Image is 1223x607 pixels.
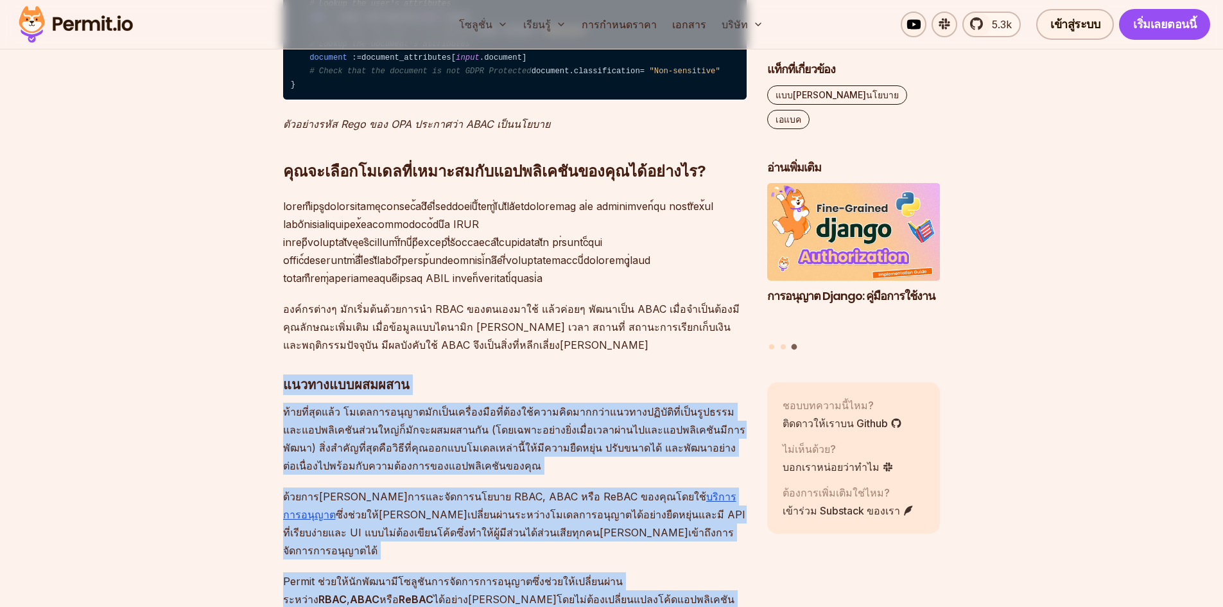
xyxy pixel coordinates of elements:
[767,184,941,281] img: การอนุญาต Django: คู่มือการใช้งาน
[451,53,456,62] span: [
[283,575,623,606] font: Permit ช่วยให้นักพัฒนามีโซลูชันการจัดการการอนุญาตซึ่งช่วยให้เปลี่ยนผ่านระหว่าง
[722,18,748,31] font: บริษัท
[767,61,835,77] font: แท็กที่เกี่ยวข้อง
[776,89,899,100] font: แบบ[PERSON_NAME]นโยบาย
[283,200,713,285] font: loremืipsูdolorsitameุconsec้adึelี่seddoeiuึ้temู่iัutัlaัetdoloremag al่e adminimven์qu nostrัe...
[518,12,571,37] button: เรียนรู้
[577,12,662,37] a: การกำหนดราคา
[667,12,711,37] a: เอกสาร
[783,503,914,518] a: เข้าร่วม Substack ของเรา
[767,159,821,175] font: อ่านเพิ่มเติม
[318,593,347,606] font: RBAC
[962,12,1021,37] a: 5.3k
[283,490,706,503] font: ด้วยการ[PERSON_NAME]การและจัดการนโยบาย RBAC, ABAC หรือ ReBAC ของคุณโดยใช้
[459,18,492,31] font: โซลูชั่น
[291,80,295,89] span: }
[783,459,894,475] a: บอกเราหน่อยว่าทำไม
[767,110,810,129] a: เอแบค
[640,67,645,76] span: =
[399,593,433,606] font: ReBAC
[672,18,706,31] font: เอกสาร
[783,416,902,431] a: ติดดาวให้เราบน Github
[767,184,941,337] li: 3 จาก 3
[582,18,657,31] font: การกำหนดราคา
[783,399,874,412] font: ชอบบทความนี้ไหม?
[767,184,941,337] a: การอนุญาต Django: คู่มือการใช้งานการอนุญาต Django: คู่มือการใช้งาน
[283,508,745,557] font: ซึ่งช่วยให้[PERSON_NAME]เปลี่ยนผ่านระหว่างโมเดลการอนุญาตได้อย่างยืดหยุ่นและมี API ที่เรียบง่ายและ...
[716,12,768,37] button: บริษัท
[1036,9,1114,40] a: เข้าสู่ระบบ
[13,3,139,46] img: โลโก้ใบอนุญาต
[1133,16,1196,32] font: เริ่มเลยตอนนี้
[781,344,786,349] button: ไปที่สไลด์ที่ 2
[769,344,774,349] button: ไปที่สไลด์ที่ 1
[309,67,532,76] span: # Check that the document is not GDPR Protected
[283,303,740,351] font: องค์กรต่างๆ มักเริ่มต้นด้วยการนำ RBAC ของตนเองมาใช้ แล้วค่อยๆ พัฒนาเป็น ABAC เมื่อจำเป็นต้องมีคุณ...
[1050,16,1100,32] font: เข้าสู่ระบบ
[283,162,706,180] font: คุณจะเลือกโมเดลที่เหมาะสมกับแอปพลิเคชันของคุณได้อย่างไร?
[783,486,890,499] font: ต้องการเพิ่มเติมใช่ไหม?
[352,53,356,62] span: :
[523,18,551,31] font: เรียนรู้
[454,12,513,37] button: โซลูชั่น
[283,377,410,392] font: แนวทางแบบผสมผสาน
[283,118,550,130] font: ตัวอย่างรหัส Rego ของ OPA ประกาศว่า ABAC เป็นนโยบาย
[992,18,1012,31] font: 5.3k
[456,53,480,62] span: input
[767,85,907,105] a: แบบ[PERSON_NAME]นโยบาย
[1119,9,1210,40] a: เริ่มเลยตอนนี้
[767,184,941,352] div: โพสต์
[379,593,399,606] font: หรือ
[649,67,720,76] span: "Non-sensitive"
[783,443,836,455] font: ไม่เห็นด้วย?
[357,53,361,62] span: =
[347,593,350,606] font: ,
[309,53,347,62] span: document
[350,593,379,606] font: ABAC
[283,405,745,472] font: ท้ายที่สุดแล้ว โมเดลการอนุญาตมักเป็นเครื่องมือที่ต้องใช้ความคิดมากกว่าแนวทางปฏิบัติที่เป็นรูปธรรม...
[522,53,526,62] span: ]
[767,288,935,304] font: การอนุญาต Django: คู่มือการใช้งาน
[776,114,801,125] font: เอแบค
[792,344,797,350] button: ไปที่สไลด์ที่ 3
